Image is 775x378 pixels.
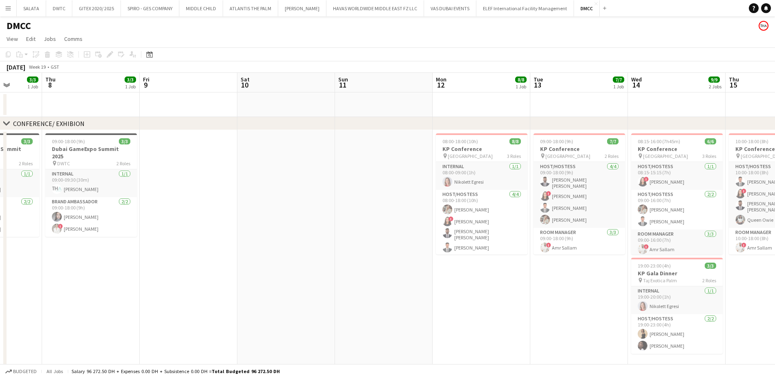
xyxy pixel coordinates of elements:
app-job-card: 09:00-18:00 (9h)3/3Dubai GameExpo Summit 2025 DWTC2 RolesInternal1/109:00-09:30 (30m)[PERSON_NAME... [45,133,137,237]
button: HAVAS WORLDWIDE MIDDLE EAST FZ LLC [326,0,424,16]
span: All jobs [45,368,65,374]
button: [PERSON_NAME] [278,0,326,16]
div: 1 Job [516,83,526,90]
span: 3/3 [125,76,136,83]
h1: DMCC [7,20,31,32]
div: Salary 96 272.50 DH + Expenses 0.00 DH + Subsistence 0.00 DH = [71,368,280,374]
span: Sun [338,76,348,83]
app-user-avatar: THA_Sales Team [759,21,768,31]
span: 09:00-18:00 (9h) [52,138,85,144]
span: 09:00-18:00 (9h) [540,138,573,144]
span: 8 [44,80,56,90]
span: 7/7 [613,76,624,83]
div: 1 Job [613,83,624,90]
div: 1 Job [125,83,136,90]
span: Budgeted [13,369,37,374]
span: 9/9 [708,76,720,83]
h3: KP Conference [436,145,527,153]
span: 13 [532,80,543,90]
span: 8/8 [509,138,521,144]
app-card-role: Internal1/108:00-09:00 (1h)Nikolett Egresi [436,162,527,190]
span: 3/3 [21,138,33,144]
h3: KP Gala Dinner [631,270,723,277]
app-card-role: Host/Hostess2/209:00-16:00 (7h)[PERSON_NAME][PERSON_NAME] [631,190,723,229]
span: 11 [337,80,348,90]
a: Comms [61,34,86,44]
span: 2 Roles [19,160,33,166]
span: 15 [728,80,739,90]
span: 10 [239,80,250,90]
span: 3/3 [27,76,38,83]
span: Sat [241,76,250,83]
span: Wed [631,76,642,83]
span: Edit [26,35,36,43]
span: Thu [45,76,56,83]
button: ELEF International Facility Management [476,0,574,16]
app-card-role: Host/Hostess4/409:00-18:00 (9h)[PERSON_NAME] [PERSON_NAME]![PERSON_NAME][PERSON_NAME][PERSON_NAME] [534,162,625,228]
app-card-role: Host/Hostess1/108:15-15:15 (7h)![PERSON_NAME] [631,162,723,190]
span: 9 [142,80,150,90]
span: Mon [436,76,447,83]
span: ! [741,243,746,248]
span: 12 [435,80,447,90]
button: VAS DUBAI EVENTS [424,0,476,16]
div: 1 Job [27,83,38,90]
div: CONFERENCE/ EXHIBION [13,119,85,128]
a: Edit [23,34,39,44]
span: Fri [143,76,150,83]
span: 3 Roles [507,153,521,159]
span: Tue [534,76,543,83]
span: 08:15-16:00 (7h45m) [638,138,680,144]
span: ! [58,224,63,229]
span: [GEOGRAPHIC_DATA] [448,153,493,159]
button: DMCC [574,0,600,16]
span: Jobs [44,35,56,43]
span: 14 [630,80,642,90]
span: 10:00-18:00 (8h) [735,138,768,144]
span: Thu [729,76,739,83]
div: 2 Jobs [709,83,721,90]
button: Budgeted [4,367,38,376]
span: 6/6 [705,138,716,144]
h3: KP Conference [534,145,625,153]
app-card-role: Room Manager3/309:00-18:00 (9h)!Amr Sallam [534,228,625,279]
span: 8/8 [515,76,527,83]
button: MIDDLE CHILD [179,0,223,16]
button: GITEX 2020/ 2025 [72,0,121,16]
app-job-card: 09:00-18:00 (9h)7/7KP Conference [GEOGRAPHIC_DATA]2 RolesHost/Hostess4/409:00-18:00 (9h)[PERSON_N... [534,133,625,254]
span: View [7,35,18,43]
span: 2 Roles [702,277,716,283]
app-card-role: Internal1/109:00-09:30 (30m)[PERSON_NAME] [45,169,137,197]
app-job-card: 19:00-23:00 (4h)3/3KP Gala Dinner Taj Exotica Palm2 RolesInternal1/119:00-20:00 (1h)Nikolett Egre... [631,258,723,354]
div: [DATE] [7,63,25,71]
span: Total Budgeted 96 272.50 DH [212,368,280,374]
span: Comms [64,35,83,43]
span: ! [644,177,649,182]
span: ! [546,191,551,196]
span: 08:00-18:00 (10h) [442,138,478,144]
span: [GEOGRAPHIC_DATA] [643,153,688,159]
span: DWTC [57,160,70,166]
app-card-role: Internal1/119:00-20:00 (1h)Nikolett Egresi [631,286,723,314]
app-job-card: 08:15-16:00 (7h45m)6/6KP Conference [GEOGRAPHIC_DATA]3 RolesHost/Hostess1/108:15-15:15 (7h)![PERS... [631,133,723,254]
span: 2 Roles [116,160,130,166]
h3: KP Conference [631,145,723,153]
button: SPIRO - GES COMPANY [121,0,179,16]
h3: Dubai GameExpo Summit 2025 [45,145,137,160]
app-job-card: 08:00-18:00 (10h)8/8KP Conference [GEOGRAPHIC_DATA]3 RolesInternal1/108:00-09:00 (1h)Nikolett Egr... [436,133,527,254]
span: Week 19 [27,64,47,70]
span: Taj Exotica Palm [643,277,677,283]
app-card-role: Brand Ambassador2/209:00-18:00 (9h)[PERSON_NAME]![PERSON_NAME] [45,197,137,237]
span: ! [644,244,649,249]
button: DWTC [46,0,72,16]
span: 3/3 [705,263,716,269]
span: ! [449,216,453,221]
div: GST [51,64,59,70]
span: 2 Roles [605,153,619,159]
span: 3/3 [119,138,130,144]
